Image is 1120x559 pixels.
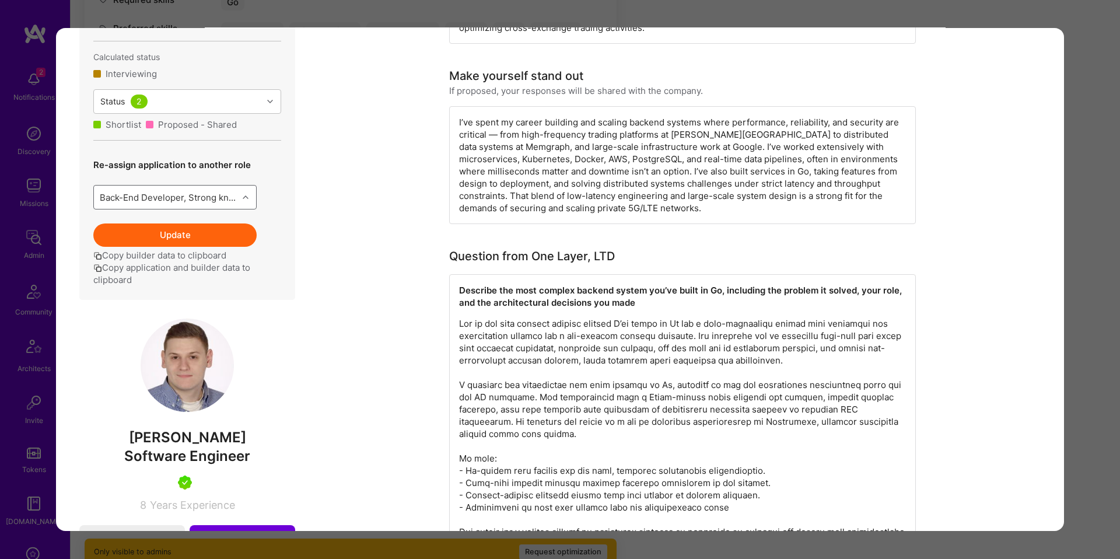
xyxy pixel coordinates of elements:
strong: Describe the most complex backend system you’ve built in Go, including the problem it solved, you... [459,285,904,308]
button: Copy builder data to clipboard [93,249,226,261]
div: I’ve spent my career building and scaling backend systems where performance, reliability, and sec... [449,106,916,224]
span: Calculated status [93,51,160,63]
div: 2 [131,95,148,109]
button: Message [79,525,185,548]
span: [PERSON_NAME] [79,429,295,446]
button: Copy application and builder data to clipboard [93,261,281,286]
button: Update [93,223,257,247]
div: If proposed, your responses will be shared with the company. [449,85,703,97]
div: Interviewing [106,68,157,80]
img: User Avatar [141,319,234,412]
img: A.Teamer in Residence [178,476,192,490]
div: Back-End Developer, Strong kn... [100,191,236,204]
span: 8 [140,499,146,511]
span: Years Experience [150,499,235,511]
div: Proposed - Shared [158,118,237,131]
div: modal [56,28,1064,531]
div: Shortlist [106,118,141,131]
i: icon Copy [93,264,102,273]
span: Software Engineer [124,448,250,464]
i: icon Chevron [267,99,273,104]
div: Make yourself stand out [449,67,583,85]
div: Question from One Layer, LTD [449,247,615,265]
div: Status [100,96,125,108]
a: User Avatar [141,403,234,414]
i: icon Chevron [243,194,249,200]
i: icon Copy [93,252,102,261]
p: Re-assign application to another role [93,159,257,171]
button: Connect [190,525,295,548]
